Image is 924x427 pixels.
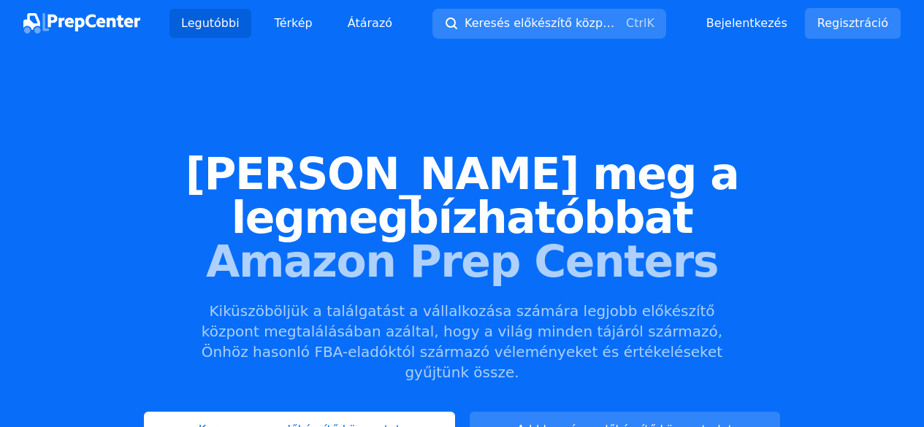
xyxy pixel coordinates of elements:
[23,13,140,34] img: PrepCenter
[706,16,787,30] font: Bejelentkezés
[626,16,646,30] kbd: Ctrl
[263,9,324,38] a: Térkép
[465,16,658,30] font: Keresés előkészítő központokban
[348,16,392,30] font: Átárazó
[181,16,240,30] font: Legutóbbi
[206,236,718,287] font: Amazon Prep Centers
[706,15,787,32] a: Bejelentkezés
[432,9,666,39] button: Keresés előkészítő központokbanCtrlK
[646,16,654,30] kbd: K
[202,302,722,381] font: Kiküszöböljük a találgatást a vállalkozása számára legjobb előkészítő központ megtalálásában azál...
[169,9,251,38] a: Legutóbbi
[805,8,901,39] a: Regisztráció
[817,16,888,30] font: Regisztráció
[336,9,404,38] a: Átárazó
[275,16,313,30] font: Térkép
[186,148,739,243] font: [PERSON_NAME] meg a legmegbízhatóbbat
